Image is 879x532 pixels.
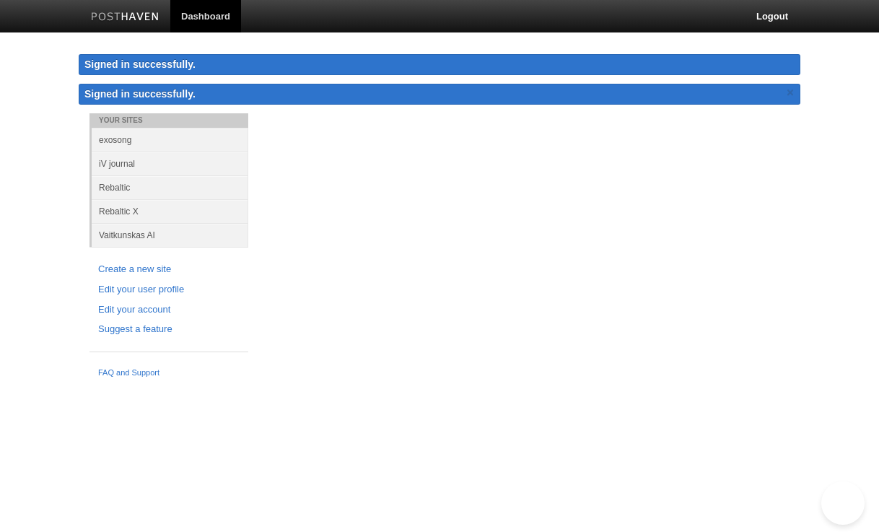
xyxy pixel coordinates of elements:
img: Posthaven-bar [91,12,159,23]
a: × [784,84,797,102]
a: exosong [92,128,248,152]
div: Signed in successfully. [79,54,800,75]
a: Edit your user profile [98,282,240,297]
a: Suggest a feature [98,322,240,337]
a: Edit your account [98,302,240,318]
a: Create a new site [98,262,240,277]
li: Your Sites [89,113,248,128]
a: Rebaltic X [92,199,248,223]
a: Vaitkunskas AI [92,223,248,247]
a: Rebaltic [92,175,248,199]
iframe: Help Scout Beacon - Open [821,481,865,525]
a: iV journal [92,152,248,175]
span: Signed in successfully. [84,88,196,100]
a: FAQ and Support [98,367,240,380]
